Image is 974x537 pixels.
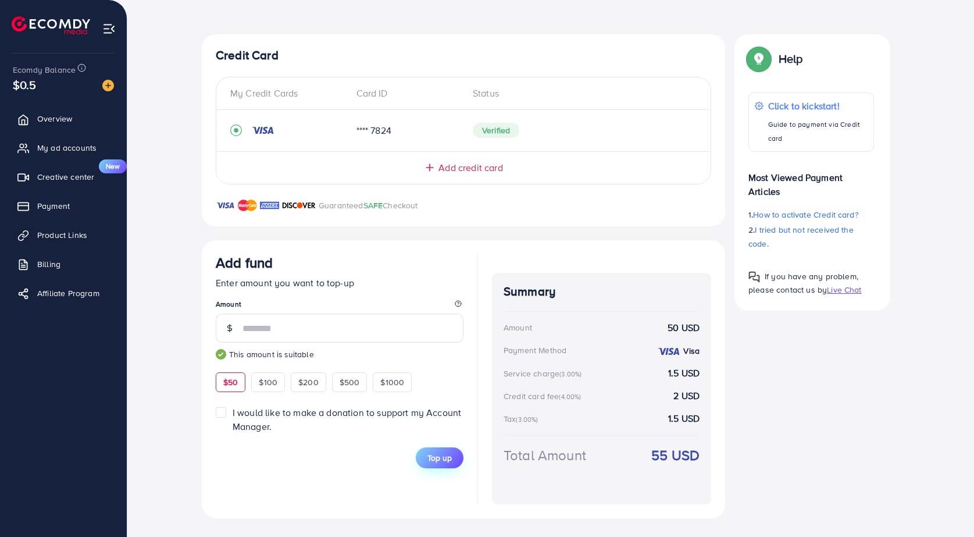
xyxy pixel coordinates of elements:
img: credit [251,126,274,135]
span: Product Links [37,229,87,241]
span: Add credit card [438,161,502,175]
p: 2. [748,223,874,251]
span: I tried but not received the code. [748,224,854,250]
img: brand [216,198,235,212]
img: brand [260,198,279,212]
img: menu [102,22,116,35]
iframe: Chat [925,485,965,528]
span: How to activate Credit card? [753,209,858,221]
span: Payment [37,200,70,212]
a: Payment [9,194,118,218]
svg: record circle [230,125,242,136]
span: SAFE [363,200,383,211]
h4: Credit Card [216,48,711,63]
div: Amount [504,322,532,333]
span: My ad accounts [37,142,97,154]
img: guide [216,349,226,360]
span: $0.5 [13,76,37,93]
div: My Credit Cards [230,87,347,100]
img: logo [12,16,90,34]
strong: Visa [683,345,700,357]
a: Product Links [9,223,118,247]
div: Service charge [504,368,585,379]
p: Most Viewed Payment Articles [748,161,874,198]
img: image [102,80,114,91]
strong: 2 USD [673,389,700,403]
span: $100 [259,376,277,388]
span: Ecomdy Balance [13,64,76,76]
a: My ad accounts [9,136,118,159]
img: Popup guide [748,48,769,69]
span: Live Chat [827,284,861,296]
strong: 55 USD [651,445,700,465]
img: brand [238,198,257,212]
strong: 1.5 USD [668,367,700,380]
small: (3.00%) [516,415,538,424]
p: Guide to payment via Credit card [768,118,868,145]
span: New [99,159,127,173]
div: Tax [504,413,542,425]
img: credit [657,347,680,356]
p: Click to kickstart! [768,99,868,113]
span: If you have any problem, please contact us by [748,271,858,296]
a: Creative centerNew [9,165,118,189]
span: $200 [298,376,319,388]
strong: 1.5 USD [668,412,700,425]
small: This amount is suitable [216,348,463,360]
small: (4.00%) [559,392,581,401]
button: Top up [416,447,463,468]
img: Popup guide [748,271,760,283]
span: $500 [340,376,360,388]
span: Overview [37,113,72,125]
span: Top up [427,452,452,464]
h3: Add fund [216,254,273,271]
a: Billing [9,253,118,276]
p: 1. [748,208,874,222]
legend: Amount [216,299,463,314]
img: brand [282,198,316,212]
span: $50 [223,376,238,388]
a: Overview [9,107,118,130]
span: Affiliate Program [37,287,99,299]
div: Credit card fee [504,390,585,402]
h4: Summary [504,284,700,299]
div: Card ID [347,87,464,100]
p: Guaranteed Checkout [319,198,418,212]
div: Payment Method [504,344,566,356]
strong: 50 USD [668,321,700,335]
div: Status [463,87,697,100]
small: (3.00%) [559,369,581,379]
span: Creative center [37,171,94,183]
p: Enter amount you want to top-up [216,276,463,290]
a: Affiliate Program [9,282,118,305]
span: Billing [37,258,60,270]
div: Total Amount [504,445,586,465]
p: Help [779,52,803,66]
span: Verified [473,123,519,138]
span: I would like to make a donation to support my Account Manager. [233,406,461,432]
span: $1000 [380,376,404,388]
